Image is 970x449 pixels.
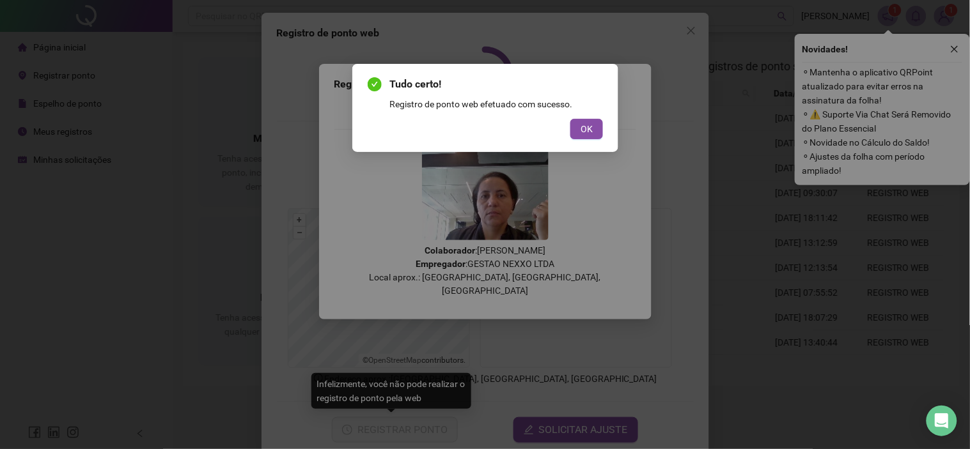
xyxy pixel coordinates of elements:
div: Registro de ponto web efetuado com sucesso. [389,97,603,111]
button: OK [570,119,603,139]
span: check-circle [368,77,382,91]
span: OK [581,122,593,136]
div: Open Intercom Messenger [927,406,957,436]
span: Tudo certo! [389,77,603,92]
